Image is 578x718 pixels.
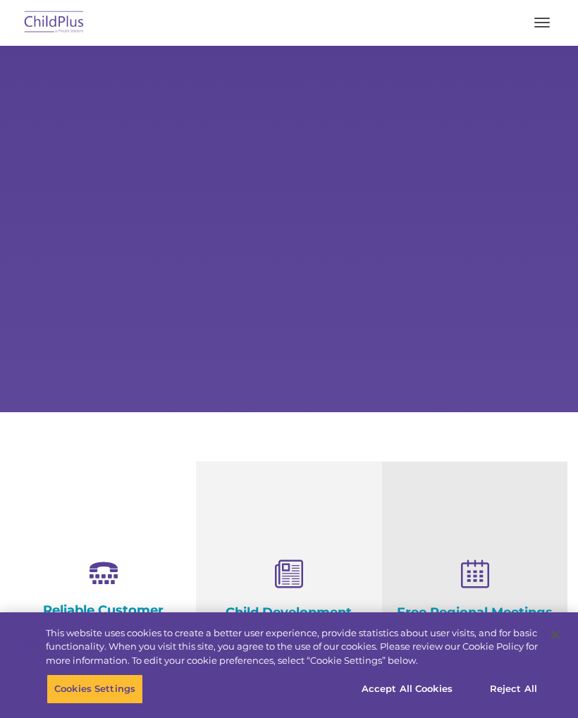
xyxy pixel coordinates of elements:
button: Accept All Cookies [354,674,460,704]
div: This website uses cookies to create a better user experience, provide statistics about user visit... [46,626,538,668]
button: Close [540,619,571,650]
h4: Child Development Assessments in ChildPlus [207,605,371,651]
button: Cookies Settings [47,674,143,704]
img: ChildPlus by Procare Solutions [21,6,87,39]
h4: Free Regional Meetings [393,605,557,620]
h4: Reliable Customer Support [21,602,185,633]
button: Reject All [469,674,558,704]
